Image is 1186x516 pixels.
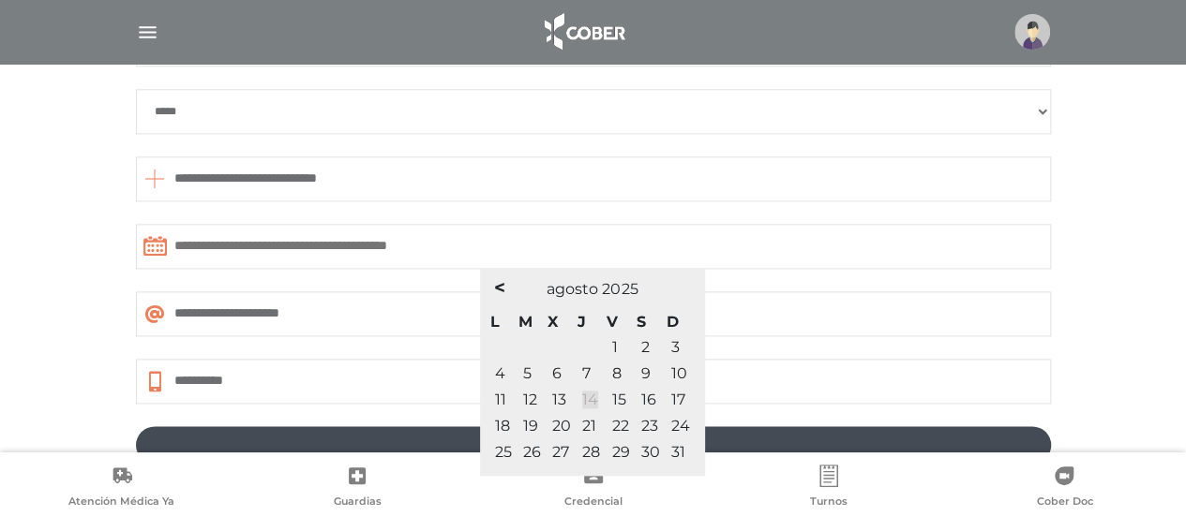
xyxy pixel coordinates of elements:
span: 20 [552,417,571,435]
span: 22 [611,417,628,435]
span: sábado [636,313,645,331]
span: Turnos [810,494,848,511]
a: 6 [552,364,562,382]
span: 24 [670,417,689,435]
span: 26 [523,443,541,461]
span: 19 [523,417,538,435]
span: Guardias [334,494,382,511]
a: 7 [582,364,591,382]
span: 25 [495,443,512,461]
span: jueves [578,313,586,331]
span: 17 [670,391,684,408]
span: 29 [611,443,629,461]
span: 21 [582,417,596,435]
a: Siguiente [136,426,1051,464]
img: Cober_menu-lines-white.svg [136,21,159,44]
span: lunes [490,313,500,331]
a: 12 [523,391,537,408]
span: 27 [552,443,569,461]
span: agosto [547,280,598,298]
img: profile-placeholder.svg [1014,14,1050,50]
span: 2025 [602,280,638,298]
a: 5 [523,364,532,382]
a: 2 [640,338,649,356]
span: Credencial [564,494,623,511]
a: 3 [670,338,679,356]
span: Atención Médica Ya [68,494,174,511]
a: 1 [611,338,617,356]
a: Cober Doc [947,464,1182,512]
a: < [489,273,510,302]
span: 23 [640,417,657,435]
a: 10 [670,364,686,382]
span: 28 [582,443,600,461]
span: Cober Doc [1036,494,1092,511]
img: logo_cober_home-white.png [534,9,633,54]
span: martes [518,313,533,331]
a: 14 [582,391,598,408]
span: miércoles [548,313,558,331]
span: domingo [666,313,678,331]
a: Credencial [475,464,711,512]
span: 16 [640,391,655,408]
span: < [494,276,505,299]
span: 18 [495,417,510,435]
a: 13 [552,391,566,408]
a: Atención Médica Ya [4,464,239,512]
a: Turnos [711,464,946,512]
a: Guardias [239,464,474,512]
a: 11 [495,391,506,408]
span: 30 [640,443,659,461]
span: 31 [670,443,684,461]
span: 15 [611,391,625,408]
a: 8 [611,364,621,382]
a: 4 [495,364,505,382]
span: viernes [607,313,618,331]
a: 9 [640,364,650,382]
